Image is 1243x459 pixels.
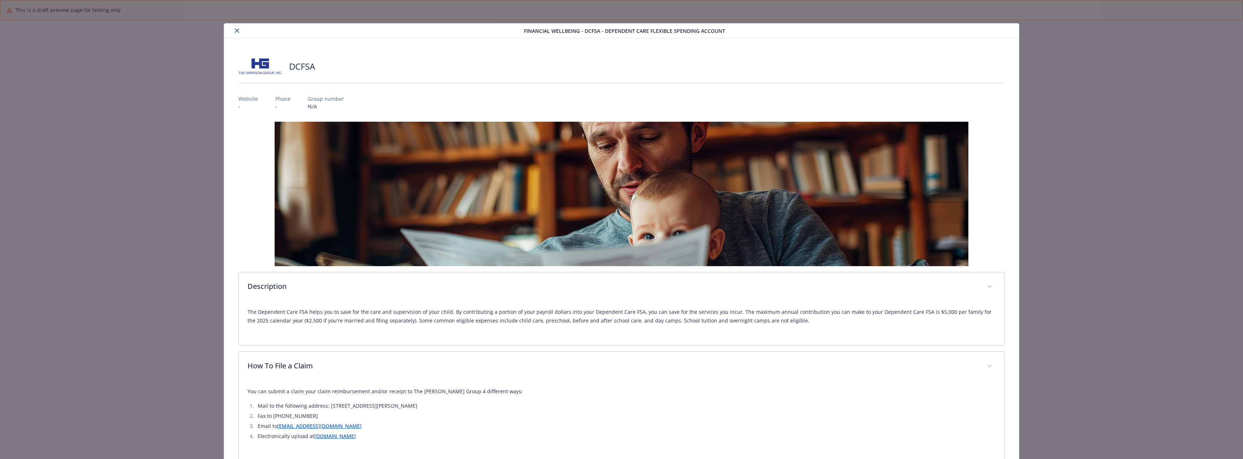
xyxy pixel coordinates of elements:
p: The Dependent Care FSA helps you to save for the care and supervision of your child. By contribut... [248,308,995,325]
li: Fax to [PHONE_NUMBER] [255,412,995,420]
img: banner [275,122,968,266]
h2: DCFSA [289,60,315,73]
div: Description [239,272,1004,302]
p: Phone [275,95,291,103]
p: Description [248,281,978,292]
p: You can submit a claim your claim reimbursement and/or receipt to The [PERSON_NAME] Group 4 diffe... [248,387,995,396]
li: Electronically upload at [255,432,995,441]
a: [EMAIL_ADDRESS][DOMAIN_NAME] [277,423,362,429]
span: Financial Wellbeing - DCFSA - Dependent Care Flexible Spending Account [524,27,725,35]
button: close [233,26,241,35]
div: How To File a Claim [239,352,1004,381]
p: - [275,103,291,110]
p: Group number [308,95,344,103]
p: N/A [308,103,344,110]
div: Description [239,302,1004,345]
p: - [238,103,258,110]
p: How To File a Claim [248,360,978,371]
a: [DOMAIN_NAME] [314,433,356,439]
img: Harrison Group [238,56,282,77]
li: Email to [255,422,995,430]
li: Mail to the following address: [STREET_ADDRESS][PERSON_NAME] [255,402,995,410]
p: Website [238,95,258,103]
